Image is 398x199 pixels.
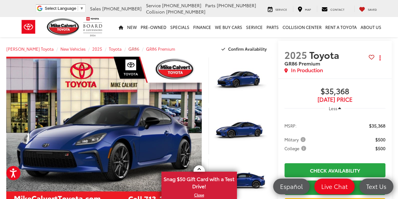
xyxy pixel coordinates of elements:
img: 2025 Toyota GR86 GR86 Premium [208,107,272,156]
a: WE BUY CARS [213,17,244,37]
a: New [125,17,139,37]
a: New Vehicles [60,46,86,52]
span: $35,368 [369,122,385,129]
span: Service [146,2,161,9]
a: Parts [265,17,281,37]
span: College [284,145,307,151]
img: Mike Calvert Toyota [47,18,80,36]
span: Español [277,182,306,190]
button: Actions [374,52,385,63]
span: [PHONE_NUMBER] [162,2,201,9]
span: $500 [375,136,385,143]
button: Confirm Availability [218,43,272,54]
span: Military [284,136,307,143]
a: Finance [191,17,213,37]
a: Español [273,179,310,194]
button: Military [284,136,308,143]
span: [PHONE_NUMBER] [166,9,205,15]
span: Live Chat [318,182,351,190]
span: ▼ [80,6,84,11]
span: GR86 Premium [284,60,320,67]
span: Collision [146,9,165,15]
span: In Production [291,66,323,74]
span: Confirm Availability [228,46,267,52]
span: Service [275,7,287,11]
a: GR86 Premium [146,46,175,52]
span: dropdown dots [379,55,380,60]
a: Live Chat [314,179,355,194]
a: GR86 [128,46,139,52]
a: Collision Center [281,17,323,37]
img: Toyota [17,17,40,37]
a: Check Availability [284,163,385,177]
a: 2025 [92,46,102,52]
span: Saved [368,7,377,11]
a: Home [117,17,125,37]
span: Contact [330,7,345,11]
span: $35,368 [284,87,385,96]
span: 2025 [284,48,307,61]
button: College [284,145,308,151]
a: About Us [359,17,383,37]
span: Parts [205,2,216,9]
a: Service [263,6,292,12]
a: [PERSON_NAME] Toyota [6,46,54,52]
a: Contact [317,6,349,12]
span: Less [328,105,337,111]
span: [PHONE_NUMBER] [102,5,142,12]
span: Text Us [363,182,390,190]
a: Text Us [359,179,393,194]
a: Map [293,6,316,12]
img: 2025 Toyota GR86 GR86 Premium [208,56,272,105]
a: Toyota [109,46,122,52]
a: Expand Photo 2 [209,107,272,155]
a: Expand Photo 1 [209,57,272,104]
span: Map [305,7,311,11]
a: Service [244,17,265,37]
span: Toyota [309,48,341,61]
a: Pre-Owned [139,17,168,37]
span: [DATE] PRICE [284,96,385,103]
a: My Saved Vehicles [354,6,382,12]
a: Select Language​ [45,6,84,11]
span: Sales [90,5,101,12]
a: Rent a Toyota [323,17,359,37]
span: [PHONE_NUMBER] [217,2,256,9]
span: $500 [375,145,385,151]
span: Select Language [45,6,76,11]
button: Less [325,103,344,114]
span: Snag $50 Gift Card with a Test Drive! [162,172,236,191]
span: MSRP: [284,122,297,129]
a: Specials [168,17,191,37]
